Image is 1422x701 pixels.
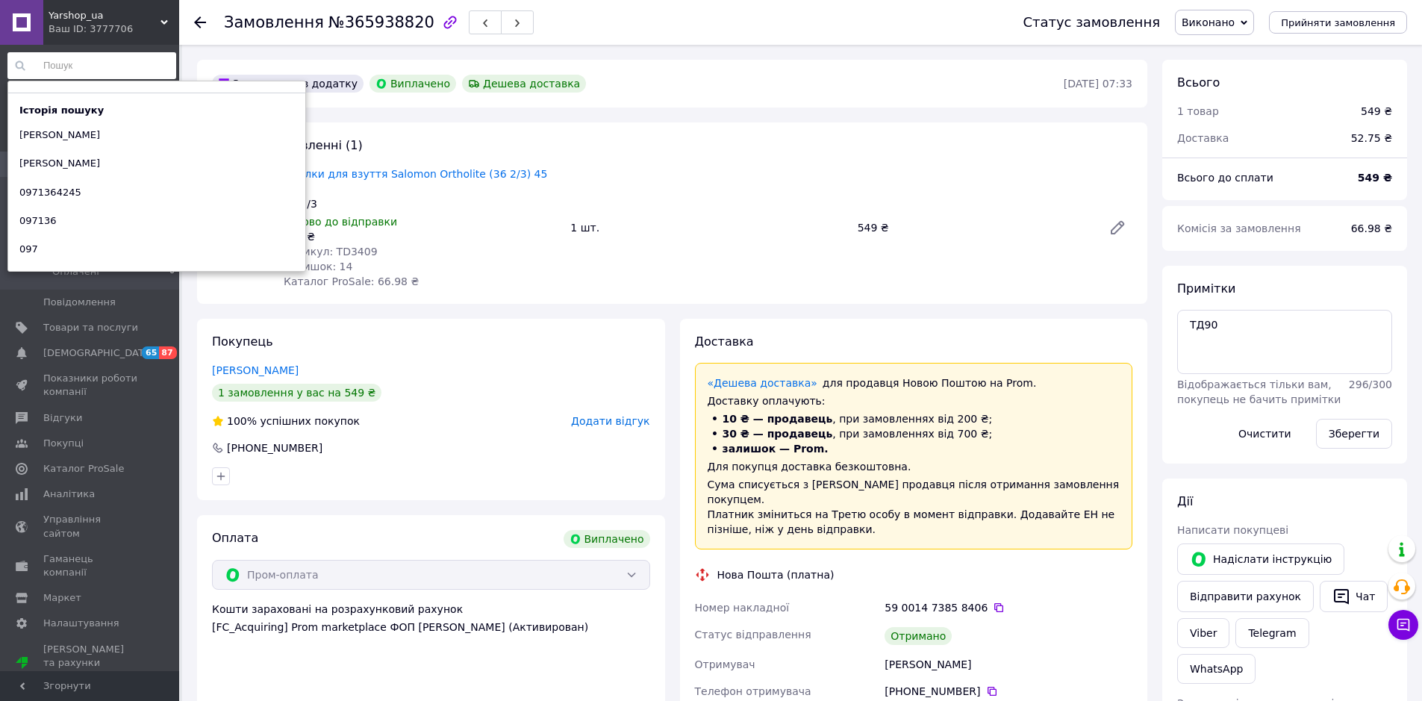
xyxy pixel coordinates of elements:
[714,567,838,582] div: Нова Пошта (платна)
[1177,524,1288,536] span: Написати покупцеві
[43,643,138,684] span: [PERSON_NAME] та рахунки
[284,246,378,258] span: Артикул: TD3409
[1269,11,1407,34] button: Прийняти замовлення
[43,617,119,630] span: Налаштування
[885,627,952,645] div: Отримано
[1177,543,1344,575] button: Надіслати інструкцію
[882,651,1135,678] div: [PERSON_NAME]
[1388,610,1418,640] button: Чат з покупцем
[43,296,116,309] span: Повідомлення
[723,443,829,455] span: залишок — Prom.
[212,602,650,635] div: Кошти зараховані на розрахунковий рахунок
[1235,618,1309,648] a: Telegram
[1351,222,1392,234] span: 66.98 ₴
[1177,494,1193,508] span: Дії
[1177,132,1229,144] span: Доставка
[1103,213,1132,243] a: Редагувати
[43,513,138,540] span: Управління сайтом
[284,168,547,195] a: Устілки для взуття Salomon Ortholite (36 2/3) 45 1/3
[1358,172,1392,184] b: 549 ₴
[8,153,111,174] div: [PERSON_NAME]
[212,384,381,402] div: 1 замовлення у вас на 549 ₴
[885,600,1132,615] div: 59 0014 7385 8406
[212,334,273,349] span: Покупець
[224,13,324,31] span: Замовлення
[212,75,364,93] div: Замовлення з додатку
[212,414,360,429] div: успішних покупок
[43,670,138,683] div: Prom топ
[1281,17,1395,28] span: Прийняти замовлення
[227,415,257,427] span: 100%
[1177,378,1341,405] span: Відображається тільки вам, покупець не бачить примітки
[695,602,790,614] span: Номер накладної
[328,13,434,31] span: №365938820
[852,217,1097,238] div: 549 ₴
[1177,222,1301,234] span: Комісія за замовлення
[284,216,397,228] span: Готово до відправки
[571,415,649,427] span: Додати відгук
[708,411,1120,426] li: , при замовленнях від 200 ₴;
[1316,419,1392,449] button: Зберегти
[8,211,68,231] div: 097136
[49,22,179,36] div: Ваш ID: 3777706
[1064,78,1132,90] time: [DATE] 07:33
[159,346,176,359] span: 87
[564,530,650,548] div: Виплачено
[142,346,159,359] span: 65
[212,620,650,635] div: [FC_Acquiring] Prom marketplace ФОП [PERSON_NAME] (Активирован)
[43,346,154,360] span: [DEMOGRAPHIC_DATA]
[8,239,49,260] div: 097
[43,462,124,476] span: Каталог ProSale
[708,376,1120,390] div: для продавця Новою Поштою на Prom.
[695,658,755,670] span: Отримувач
[1177,654,1256,684] a: WhatsApp
[462,75,586,93] div: Дешева доставка
[43,552,138,579] span: Гаманець компанії
[284,196,558,211] div: 45 1/3
[8,182,93,203] div: 0971364245
[1177,310,1392,374] textarea: ТД90
[1023,15,1160,30] div: Статус замовлення
[212,138,363,152] span: Товари в замовленні (1)
[194,15,206,30] div: Повернутися назад
[1177,281,1235,296] span: Примітки
[723,428,833,440] span: 30 ₴ — продавець
[708,426,1120,441] li: , при замовленнях від 700 ₴;
[8,125,111,146] div: [PERSON_NAME]
[708,377,817,389] a: «Дешева доставка»
[284,275,419,287] span: Каталог ProSale: 66.98 ₴
[1177,105,1219,117] span: 1 товар
[225,440,324,455] div: [PHONE_NUMBER]
[7,52,176,79] input: Пошук
[43,437,84,450] span: Покупці
[1177,581,1314,612] button: Відправити рахунок
[708,477,1120,537] div: Сума списується з [PERSON_NAME] продавця після отримання замовлення покупцем. Платник зміниться н...
[1182,16,1235,28] span: Виконано
[49,9,160,22] span: Yarshop_ua
[708,393,1120,408] div: Доставку оплачують:
[1177,618,1229,648] a: Viber
[723,413,833,425] span: 10 ₴ — продавець
[43,591,81,605] span: Маркет
[212,364,299,376] a: [PERSON_NAME]
[43,487,95,501] span: Аналітика
[564,217,851,238] div: 1 шт.
[284,229,558,244] div: 549 ₴
[8,104,115,117] div: Історія пошуку
[43,372,138,399] span: Показники роботи компанії
[1177,172,1273,184] span: Всього до сплати
[708,459,1120,474] div: Для покупця доставка безкоштовна.
[695,685,811,697] span: Телефон отримувача
[1177,75,1220,90] span: Всього
[43,321,138,334] span: Товари та послуги
[1361,104,1392,119] div: 549 ₴
[369,75,456,93] div: Виплачено
[43,411,82,425] span: Відгуки
[695,334,754,349] span: Доставка
[1226,419,1304,449] button: Очистити
[1349,378,1392,390] span: 296 / 300
[284,261,352,272] span: Залишок: 14
[695,629,811,641] span: Статус відправлення
[212,531,258,545] span: Оплата
[1342,122,1401,155] div: 52.75 ₴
